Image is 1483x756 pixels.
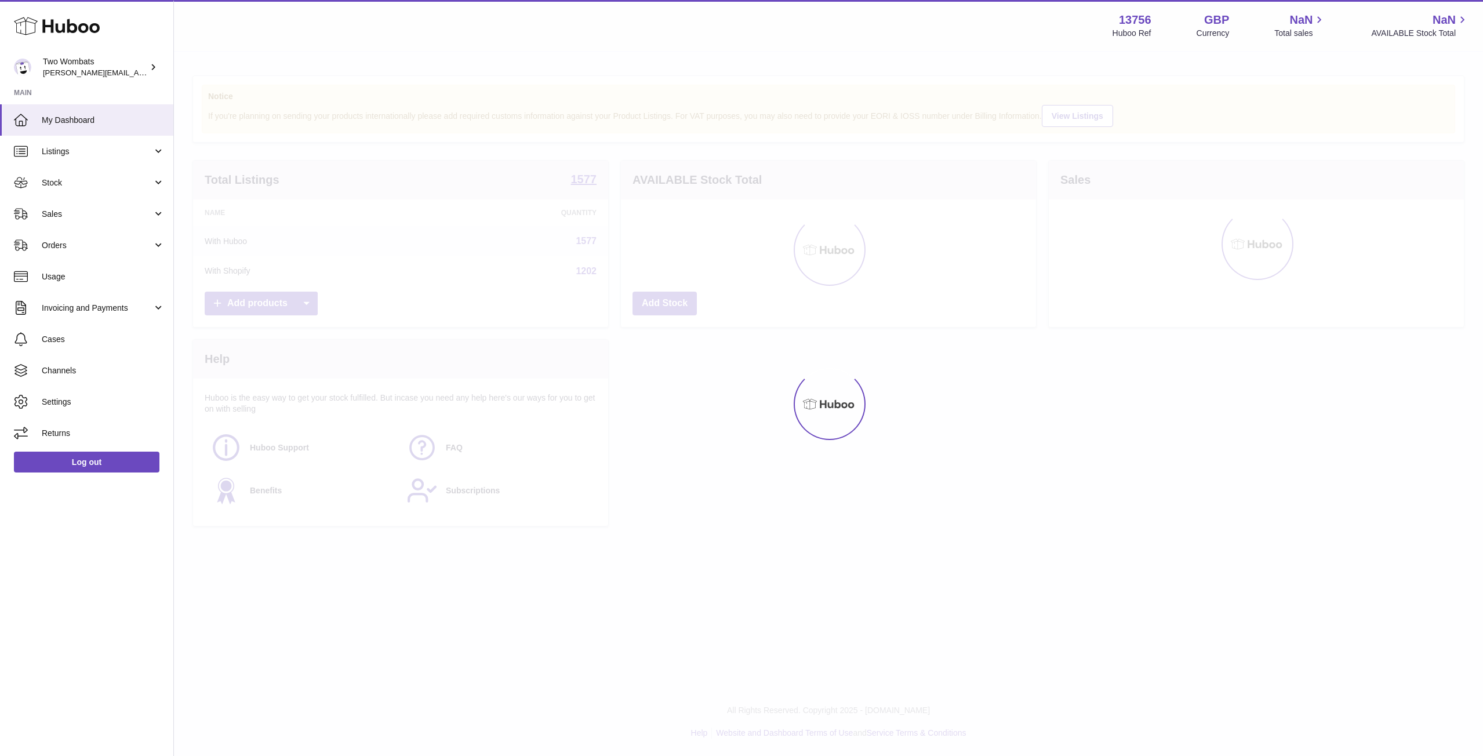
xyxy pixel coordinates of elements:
[1274,28,1326,39] span: Total sales
[42,146,152,157] span: Listings
[1371,12,1469,39] a: NaN AVAILABLE Stock Total
[42,397,165,408] span: Settings
[42,303,152,314] span: Invoicing and Payments
[1119,12,1151,28] strong: 13756
[42,271,165,282] span: Usage
[43,68,295,77] span: [PERSON_NAME][EMAIL_ADDRESS][PERSON_NAME][DOMAIN_NAME]
[1197,28,1230,39] div: Currency
[42,177,152,188] span: Stock
[42,334,165,345] span: Cases
[42,240,152,251] span: Orders
[1433,12,1456,28] span: NaN
[43,56,147,78] div: Two Wombats
[42,209,152,220] span: Sales
[42,365,165,376] span: Channels
[14,59,31,76] img: philip.carroll@twowombats.com
[1289,12,1313,28] span: NaN
[1113,28,1151,39] div: Huboo Ref
[1204,12,1229,28] strong: GBP
[1274,12,1326,39] a: NaN Total sales
[14,452,159,472] a: Log out
[42,115,165,126] span: My Dashboard
[42,428,165,439] span: Returns
[1371,28,1469,39] span: AVAILABLE Stock Total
